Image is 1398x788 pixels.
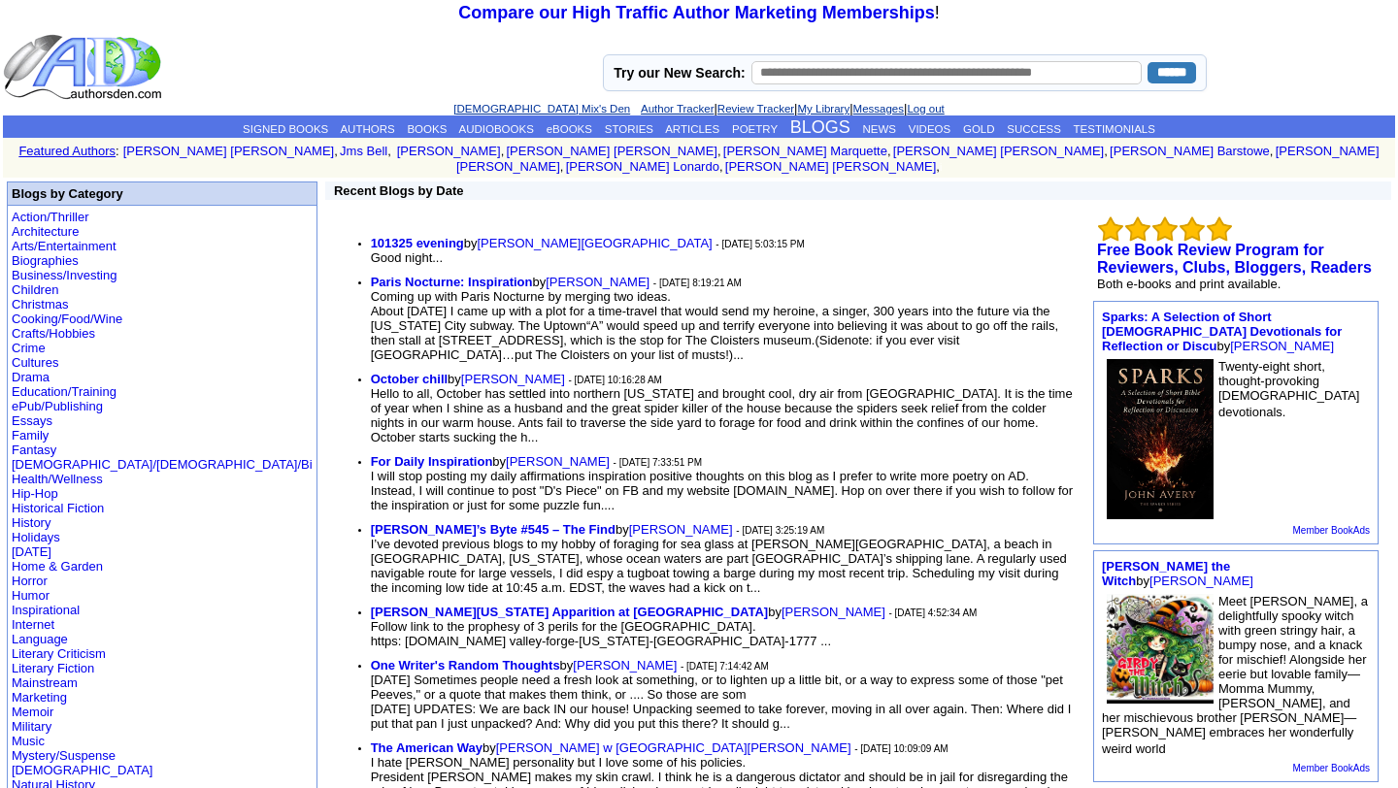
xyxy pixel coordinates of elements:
[12,675,78,690] a: Mainstream
[12,413,52,428] a: Essays
[1125,216,1150,242] img: bigemptystars.png
[371,372,1073,444] font: by Hello to all, October has settled into northern [US_STATE] and brought cool, dry air from [GEO...
[721,147,723,157] font: i
[1293,525,1370,536] a: Member BookAds
[665,123,719,135] a: ARTICLES
[12,559,103,574] a: Home & Garden
[1102,559,1253,588] font: by
[12,326,95,341] a: Crafts/Hobbies
[334,183,464,198] b: Recent Blogs by Date
[1097,277,1281,291] font: Both e-books and print available.
[12,370,50,384] a: Drama
[243,123,328,135] a: SIGNED BOOKS
[458,3,934,22] a: Compare our High Traffic Author Marketing Memberships
[12,603,80,617] a: Inspirational
[371,454,1073,512] font: by I will stop posting my daily affirmations inspiration positive thoughts on this blog as I pref...
[12,239,116,253] a: Arts/Entertainment
[563,162,565,173] font: i
[371,275,533,289] a: Paris Nocturne: Inspiration
[782,605,885,619] a: [PERSON_NAME]
[573,658,677,673] a: [PERSON_NAME]
[478,236,713,250] a: [PERSON_NAME][GEOGRAPHIC_DATA]
[458,3,939,22] font: !
[12,472,103,486] a: Health/Wellness
[393,144,501,158] a: [PERSON_NAME]
[12,253,79,268] a: Biographies
[1180,216,1205,242] img: bigemptystars.png
[461,372,565,386] a: [PERSON_NAME]
[12,544,51,559] a: [DATE]
[371,658,560,673] b: One Writer's Random Thoughts
[1107,359,1214,519] img: 80138.jpg
[371,372,448,386] a: October chill
[12,763,152,777] a: [DEMOGRAPHIC_DATA]
[12,486,58,501] a: Hip-Hop
[371,236,464,250] a: 101325 evening
[909,123,950,135] a: VIDEOS
[12,428,49,443] a: Family
[371,522,616,537] a: [PERSON_NAME]’s Byte #545 – The Find
[723,144,887,158] a: [PERSON_NAME] Marquette
[116,144,119,158] font: :
[641,103,714,115] a: Author Tracker
[12,661,94,675] a: Literary Fiction
[798,103,850,115] a: My Library
[123,144,334,158] a: [PERSON_NAME] [PERSON_NAME]
[12,399,103,413] a: ePub/Publishing
[12,748,116,763] a: Mystery/Suspense
[12,224,79,239] a: Architecture
[963,123,995,135] a: GOLD
[1102,594,1368,756] font: Meet [PERSON_NAME], a delightfully spooky witch with green stringy hair, a bumpy nose, and a knac...
[504,147,506,157] font: i
[371,605,769,619] b: [PERSON_NAME][US_STATE] Apparition at [GEOGRAPHIC_DATA]
[546,275,649,289] a: [PERSON_NAME]
[1293,763,1370,773] a: Member BookAds
[605,123,653,135] a: STORIES
[736,525,824,536] font: - [DATE] 3:25:19 AM
[12,443,56,457] a: Fantasy
[1207,216,1232,242] img: bigemptystars.png
[12,632,68,646] a: Language
[1110,144,1270,158] a: [PERSON_NAME] Barstowe
[371,522,1067,595] font: by I’ve devoted previous blogs to my hobby of foraging for sea glass at [PERSON_NAME][GEOGRAPHIC_...
[371,658,1072,731] font: by [DATE] Sometimes people need a fresh look at something, or to lighten up a little bit, or a wa...
[453,101,945,115] font: | | | |
[12,384,116,399] a: Education/Training
[12,705,53,719] a: Memoir
[338,147,340,157] font: i
[940,162,942,173] font: i
[732,123,778,135] a: POETRY
[1007,123,1061,135] a: SUCCESS
[123,144,1380,174] font: , , , , , , , , , ,
[12,719,51,734] a: Military
[12,341,46,355] a: Crime
[506,454,610,469] a: [PERSON_NAME]
[1098,216,1123,242] img: bigemptystars.png
[888,607,977,618] font: - [DATE] 4:52:34 AM
[12,312,122,326] a: Cooking/Food/Wine
[854,743,949,754] font: - [DATE] 10:09:09 AM
[371,454,493,469] a: For Daily Inspiration
[12,186,123,201] b: Blogs by Category
[459,123,534,135] a: AUDIOBOOKS
[340,123,394,135] a: AUTHORS
[893,144,1104,158] a: [PERSON_NAME] [PERSON_NAME]
[1108,147,1110,157] font: i
[12,690,67,705] a: Marketing
[12,457,313,472] a: [DEMOGRAPHIC_DATA]/[DEMOGRAPHIC_DATA]/Bi
[12,297,69,312] a: Christmas
[12,530,60,544] a: Holidays
[891,147,893,157] font: i
[332,207,672,226] iframe: fb:like Facebook Social Plugin
[371,740,483,755] a: The American Way
[1097,242,1372,276] a: Free Book Review Program for Reviewers, Clubs, Bloggers, Readers
[12,617,54,632] a: Internet
[566,159,719,174] a: [PERSON_NAME] Lonardo
[853,103,904,115] a: Messages
[1102,310,1342,353] font: by
[456,144,1380,174] a: [PERSON_NAME] [PERSON_NAME]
